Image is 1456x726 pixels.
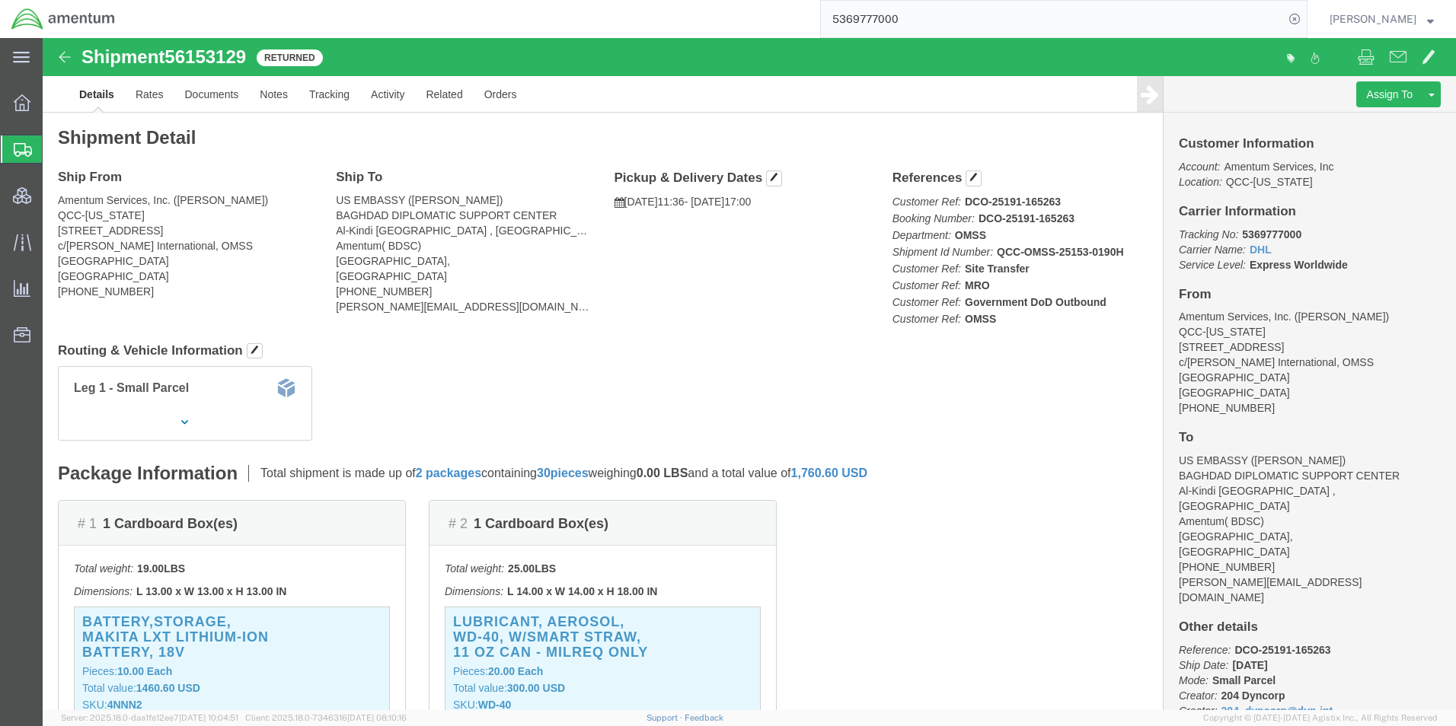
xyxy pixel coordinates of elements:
span: Client: 2025.18.0-7346316 [245,713,407,722]
span: [DATE] 08:10:16 [347,713,407,722]
span: Copyright © [DATE]-[DATE] Agistix Inc., All Rights Reserved [1203,712,1438,724]
a: Support [647,713,685,722]
input: Search for shipment number, reference number [821,1,1284,37]
iframe: FS Legacy Container [43,38,1456,710]
img: logo [11,8,116,30]
span: Jason Martin [1330,11,1416,27]
span: Server: 2025.18.0-daa1fe12ee7 [61,713,238,722]
span: [DATE] 10:04:51 [179,713,238,722]
button: [PERSON_NAME] [1329,10,1435,28]
a: Feedback [685,713,723,722]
